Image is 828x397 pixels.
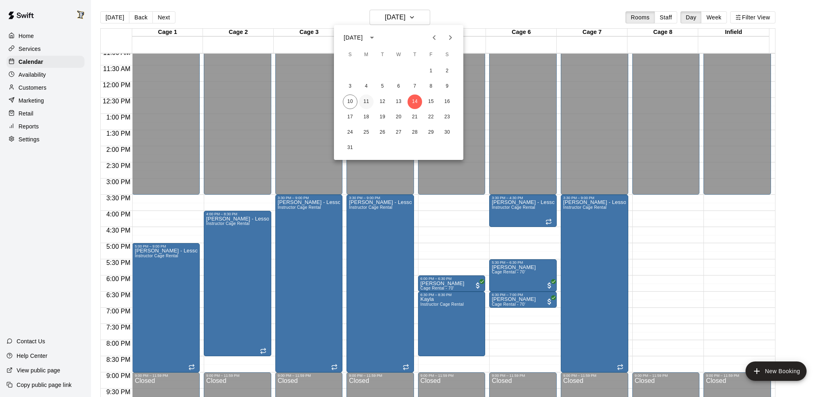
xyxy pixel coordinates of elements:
[359,47,374,63] span: Monday
[442,29,458,46] button: Next month
[440,95,454,109] button: 16
[440,125,454,140] button: 30
[359,95,374,109] button: 11
[440,110,454,124] button: 23
[343,125,357,140] button: 24
[408,125,422,140] button: 28
[440,79,454,94] button: 9
[408,95,422,109] button: 14
[391,95,406,109] button: 13
[359,110,374,124] button: 18
[375,125,390,140] button: 26
[343,47,357,63] span: Sunday
[424,47,438,63] span: Friday
[359,125,374,140] button: 25
[343,95,357,109] button: 10
[375,110,390,124] button: 19
[343,79,357,94] button: 3
[343,141,357,155] button: 31
[359,79,374,94] button: 4
[391,110,406,124] button: 20
[343,110,357,124] button: 17
[424,95,438,109] button: 15
[440,47,454,63] span: Saturday
[424,110,438,124] button: 22
[344,34,363,42] div: [DATE]
[440,64,454,78] button: 2
[375,95,390,109] button: 12
[408,79,422,94] button: 7
[375,79,390,94] button: 5
[391,125,406,140] button: 27
[408,47,422,63] span: Thursday
[375,47,390,63] span: Tuesday
[408,110,422,124] button: 21
[391,79,406,94] button: 6
[426,29,442,46] button: Previous month
[391,47,406,63] span: Wednesday
[424,79,438,94] button: 8
[424,125,438,140] button: 29
[424,64,438,78] button: 1
[365,31,379,44] button: calendar view is open, switch to year view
